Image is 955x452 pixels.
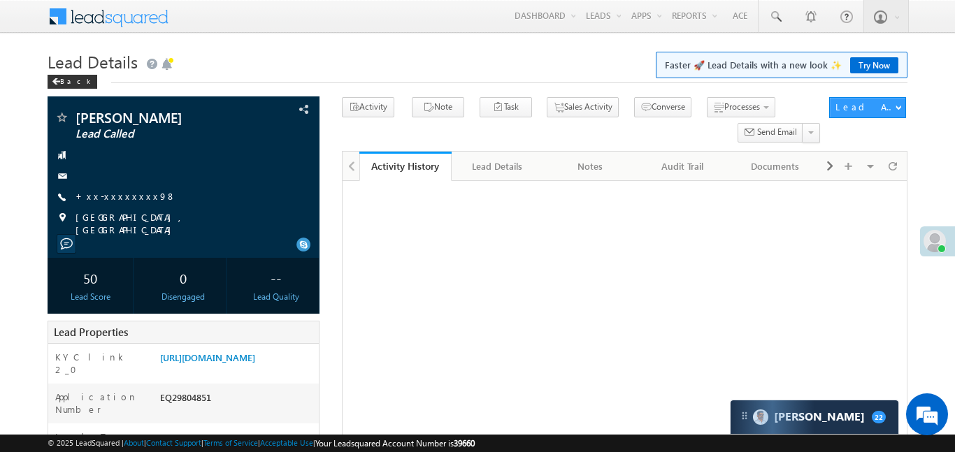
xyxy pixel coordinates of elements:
[55,430,128,443] label: Lead Type
[237,291,315,303] div: Lead Quality
[48,437,475,450] span: © 2025 LeadSquared | | | | |
[729,152,821,181] a: Documents
[740,158,809,175] div: Documents
[76,211,294,236] span: [GEOGRAPHIC_DATA], [GEOGRAPHIC_DATA]
[452,152,544,181] a: Lead Details
[160,351,255,363] a: [URL][DOMAIN_NAME]
[342,97,394,117] button: Activity
[54,325,128,339] span: Lead Properties
[730,400,899,435] div: carter-dragCarter[PERSON_NAME]22
[556,158,624,175] div: Notes
[757,126,797,138] span: Send Email
[76,190,176,202] a: +xx-xxxxxxxx98
[157,430,319,450] div: ORGANIC
[48,75,97,89] div: Back
[637,152,729,181] a: Audit Trail
[124,438,144,447] a: About
[412,97,464,117] button: Note
[665,58,898,72] span: Faster 🚀 Lead Details with a new look ✨
[359,152,452,181] a: Activity History
[850,57,898,73] a: Try Now
[648,158,717,175] div: Audit Trail
[463,158,531,175] div: Lead Details
[260,438,313,447] a: Acceptable Use
[51,291,129,303] div: Lead Score
[76,110,243,124] span: [PERSON_NAME]
[157,391,319,410] div: EQ29804851
[55,391,146,416] label: Application Number
[144,291,222,303] div: Disengaged
[454,438,475,449] span: 39660
[634,97,691,117] button: Converse
[203,438,258,447] a: Terms of Service
[829,97,906,118] button: Lead Actions
[724,101,760,112] span: Processes
[51,265,129,291] div: 50
[738,123,803,143] button: Send Email
[872,411,886,423] span: 22
[547,97,619,117] button: Sales Activity
[55,351,146,376] label: KYC link 2_0
[545,152,637,181] a: Notes
[835,101,895,113] div: Lead Actions
[315,438,475,449] span: Your Leadsquared Account Number is
[144,265,222,291] div: 0
[48,50,138,73] span: Lead Details
[707,97,775,117] button: Processes
[480,97,532,117] button: Task
[370,159,441,173] div: Activity History
[146,438,201,447] a: Contact Support
[48,74,104,86] a: Back
[76,127,243,141] span: Lead Called
[237,265,315,291] div: --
